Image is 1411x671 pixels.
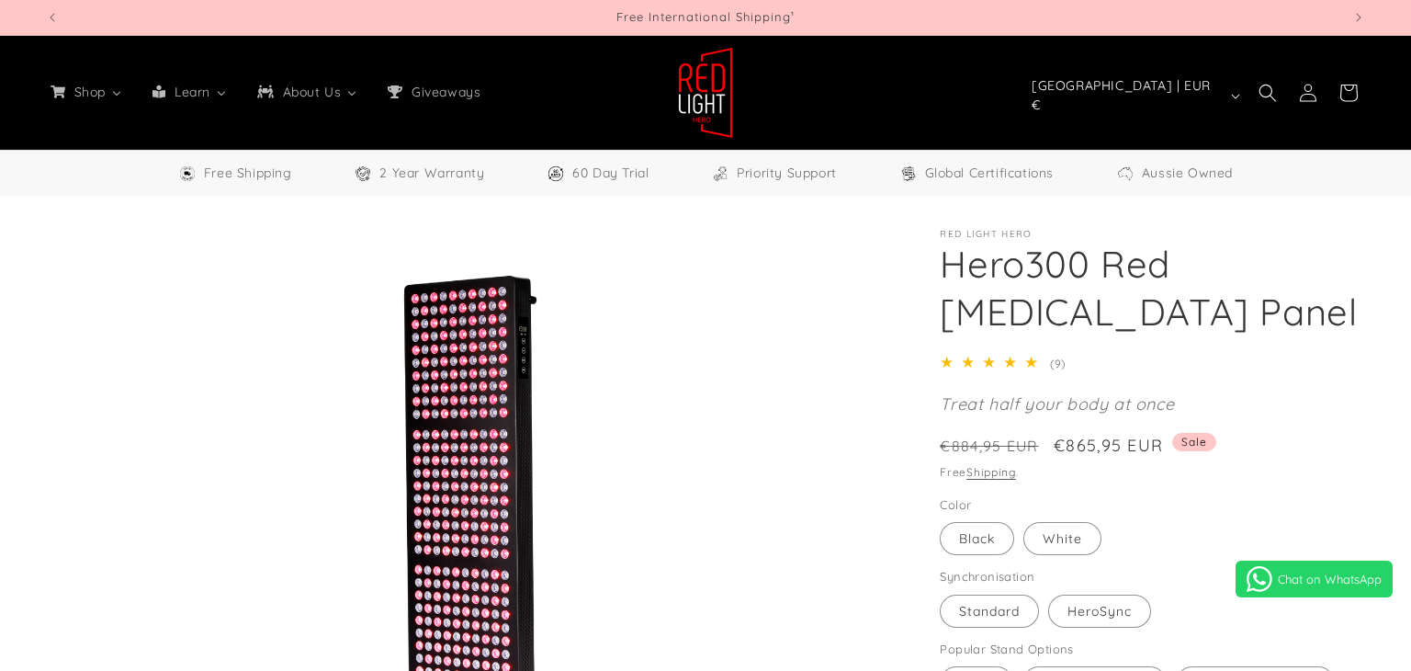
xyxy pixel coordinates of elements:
div: 5.0 out of 5.0 stars [940,349,1045,376]
a: Free Worldwide Shipping [178,162,292,185]
a: Aussie Owned [1116,162,1233,185]
img: Aussie Owned Icon [1116,165,1134,183]
span: Free Shipping [204,162,292,185]
button: [GEOGRAPHIC_DATA] | EUR € [1021,78,1247,113]
a: Chat on WhatsApp [1236,561,1393,597]
p: Red Light Hero [940,229,1365,240]
span: Giveaways [408,84,482,100]
img: Support Icon [711,165,729,183]
img: Trial Icon [547,165,565,183]
div: Free . [940,463,1365,482]
s: €884,95 EUR [940,435,1038,457]
em: Treat half your body at once [940,393,1174,415]
img: Red Light Hero [678,47,733,139]
span: Learn [171,84,212,100]
span: Priority Support [737,162,837,185]
label: Standard [940,595,1039,628]
a: Priority Support [711,162,837,185]
span: [GEOGRAPHIC_DATA] | EUR € [1032,76,1223,115]
span: Shop [71,84,107,100]
a: Global Certifications [899,162,1055,185]
label: Black [940,522,1014,555]
span: 2 Year Warranty [379,162,484,185]
a: Red Light Hero [672,40,740,145]
a: 2 Year Warranty [354,162,484,185]
a: Shipping [966,465,1016,479]
a: 60 Day Trial [547,162,649,185]
span: About Us [279,84,344,100]
summary: Search [1247,73,1288,113]
legend: Synchronisation [940,568,1036,586]
label: White [1023,522,1101,555]
span: Aussie Owned [1142,162,1233,185]
img: Warranty Icon [354,165,372,183]
legend: Popular Stand Options [940,641,1075,659]
label: HeroSync [1048,595,1151,628]
span: Free International Shipping¹ [616,9,795,24]
img: Certifications Icon [899,165,918,183]
h1: Hero300 Red [MEDICAL_DATA] Panel [940,240,1365,335]
a: Shop [35,73,137,111]
span: 60 Day Trial [572,162,649,185]
span: Chat on WhatsApp [1278,572,1382,586]
span: (9) [1050,357,1066,370]
span: Sale [1172,433,1216,451]
span: Global Certifications [925,162,1055,185]
img: Free Shipping Icon [178,165,197,183]
a: Giveaways [372,73,493,111]
legend: Color [940,496,973,515]
a: Learn [137,73,242,111]
span: €865,95 EUR [1054,433,1163,458]
a: About Us [242,73,372,111]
